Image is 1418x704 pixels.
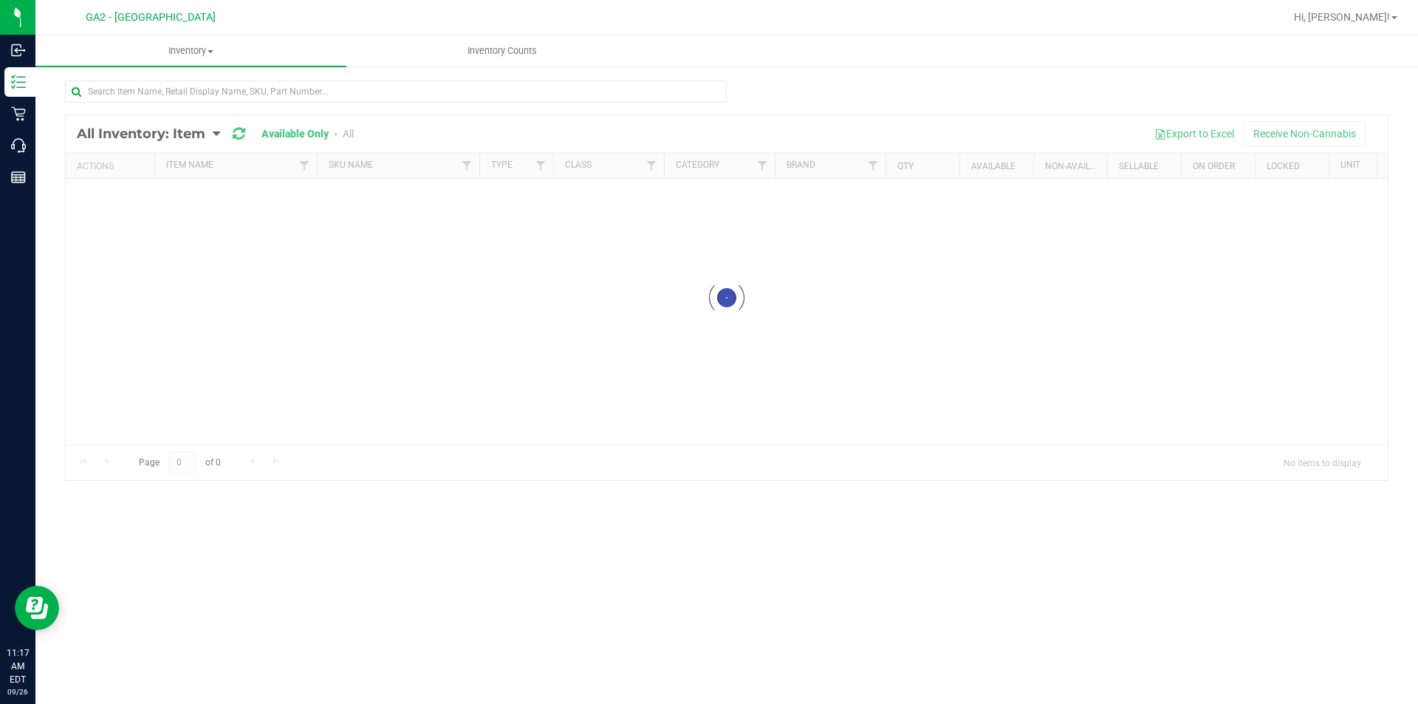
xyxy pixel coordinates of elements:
p: 11:17 AM EDT [7,646,29,686]
inline-svg: Inbound [11,43,26,58]
input: Search Item Name, Retail Display Name, SKU, Part Number... [65,81,727,103]
inline-svg: Inventory [11,75,26,89]
span: Inventory [35,44,346,58]
inline-svg: Call Center [11,138,26,153]
inline-svg: Retail [11,106,26,121]
span: GA2 - [GEOGRAPHIC_DATA] [86,11,216,24]
p: 09/26 [7,686,29,697]
inline-svg: Reports [11,170,26,185]
span: Inventory Counts [448,44,557,58]
iframe: Resource center [15,586,59,630]
a: Inventory Counts [346,35,657,66]
span: Hi, [PERSON_NAME]! [1294,11,1390,23]
a: Inventory [35,35,346,66]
